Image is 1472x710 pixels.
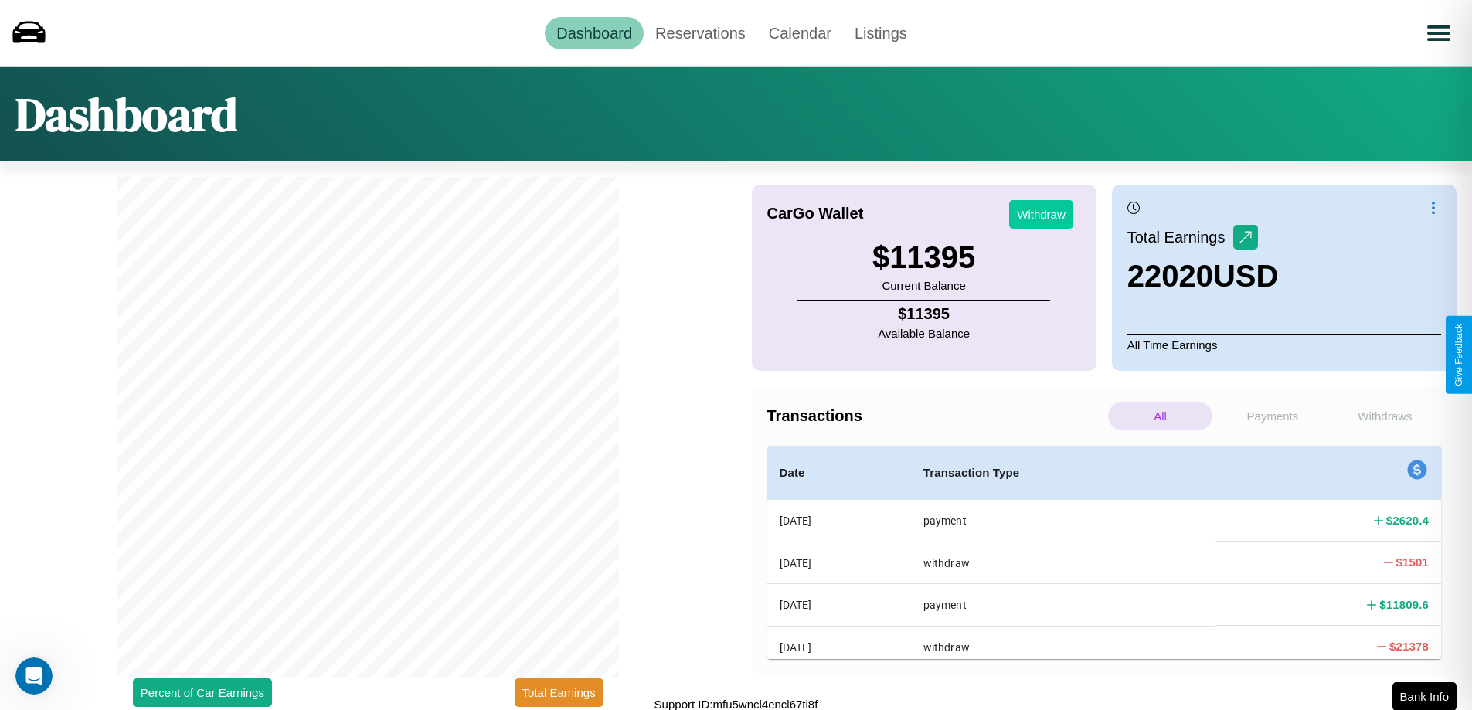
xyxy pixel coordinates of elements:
h3: 22020 USD [1127,259,1279,294]
button: Total Earnings [515,678,603,707]
h4: $ 2620.4 [1386,512,1429,528]
h4: $ 11809.6 [1379,596,1429,613]
button: Open menu [1417,12,1460,55]
th: payment [911,500,1216,542]
a: Dashboard [545,17,644,49]
th: [DATE] [767,542,911,583]
h3: $ 11395 [872,240,975,275]
iframe: Intercom live chat [15,657,53,695]
a: Reservations [644,17,757,49]
h4: Transactions [767,407,1104,425]
p: Available Balance [878,323,970,344]
h4: Transaction Type [923,464,1204,482]
button: Withdraw [1009,200,1073,229]
th: [DATE] [767,626,911,668]
button: Percent of Car Earnings [133,678,272,707]
h4: $ 11395 [878,305,970,323]
p: Withdraws [1333,402,1437,430]
a: Listings [843,17,919,49]
th: withdraw [911,542,1216,583]
h4: $ 21378 [1389,638,1429,654]
h4: $ 1501 [1396,554,1429,570]
a: Calendar [757,17,843,49]
p: Total Earnings [1127,223,1233,251]
p: All Time Earnings [1127,334,1441,355]
h4: CarGo Wallet [767,205,864,223]
h4: Date [780,464,899,482]
th: [DATE] [767,584,911,626]
h1: Dashboard [15,83,237,146]
th: withdraw [911,626,1216,668]
th: payment [911,584,1216,626]
div: Give Feedback [1453,324,1464,386]
p: Payments [1220,402,1324,430]
p: All [1108,402,1212,430]
p: Current Balance [872,275,975,296]
th: [DATE] [767,500,911,542]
